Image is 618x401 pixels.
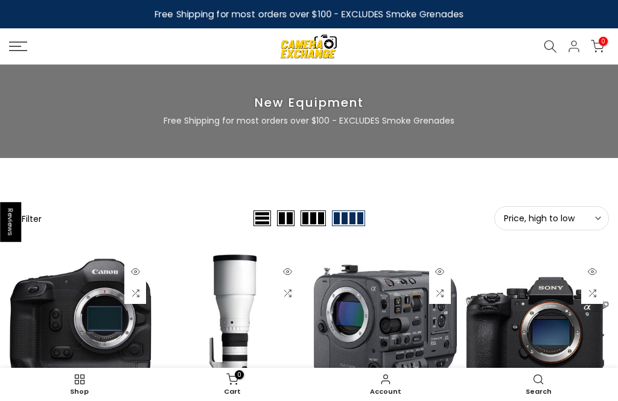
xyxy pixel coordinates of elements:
[591,40,604,53] a: 0
[9,95,609,110] h3: New Equipment
[156,371,310,398] a: 0 Cart
[309,371,462,398] a: Account
[235,370,244,379] span: 0
[468,388,610,395] span: Search
[9,212,42,224] button: Show filters
[9,388,150,395] span: Shop
[599,37,608,46] span: 0
[494,206,609,230] button: Price, high to low
[462,371,616,398] a: Search
[83,113,535,128] p: Free Shipping for most orders over $100 - EXCLUDES Smoke Grenades
[162,388,304,395] span: Cart
[315,388,456,395] span: Account
[3,371,156,398] a: Shop
[154,8,464,21] strong: Free Shipping for most orders over $100 - EXCLUDES Smoke Grenades
[504,213,599,224] span: Price, high to low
